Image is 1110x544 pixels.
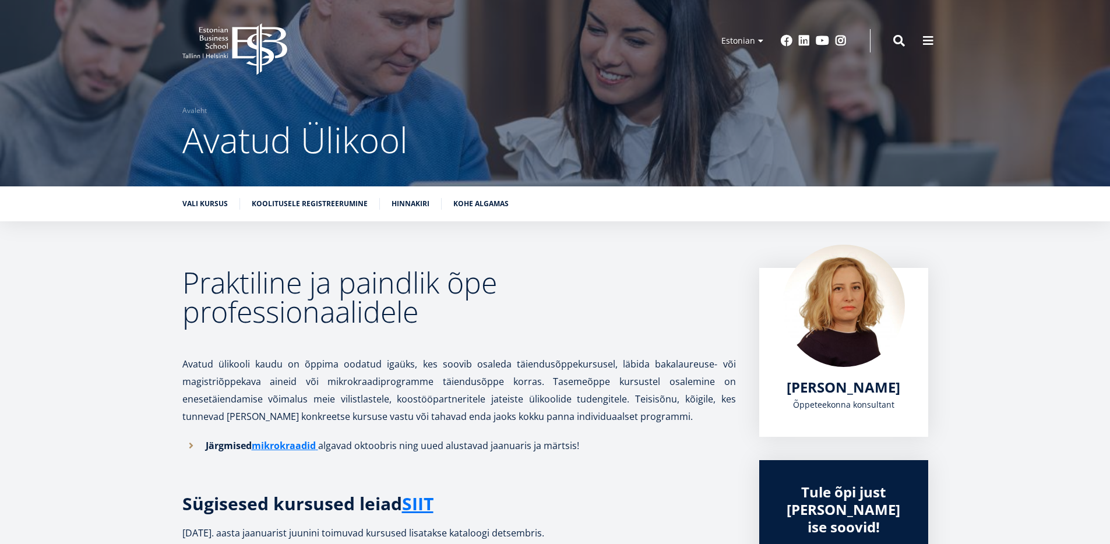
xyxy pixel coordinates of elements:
[182,268,736,326] h2: Praktiline ja paindlik õpe professionaalidele
[783,483,905,536] div: Tule õpi just [PERSON_NAME] ise soovid!
[392,198,429,210] a: Hinnakiri
[816,35,829,47] a: Youtube
[783,245,905,367] img: Kadri Osula Learning Journey Advisor
[182,105,207,116] a: Avaleht
[182,338,736,425] p: Avatud ülikooli kaudu on õppima oodatud igaüks, kes soovib osaleda täiendusõppekursusel, läbida b...
[252,437,261,454] a: m
[402,495,434,513] a: SIIT
[787,377,900,397] span: [PERSON_NAME]
[835,35,847,47] a: Instagram
[798,35,810,47] a: Linkedin
[783,396,905,414] div: Õppeteekonna konsultant
[182,198,228,210] a: Vali kursus
[252,198,368,210] a: Koolitusele registreerumine
[787,379,900,396] a: [PERSON_NAME]
[182,116,408,164] span: Avatud Ülikool
[261,437,316,454] a: ikrokraadid
[453,198,509,210] a: Kohe algamas
[206,439,318,452] strong: Järgmised
[781,35,792,47] a: Facebook
[182,492,434,515] strong: Sügisesed kursused leiad
[182,437,736,454] li: algavad oktoobris ning uued alustavad jaanuaris ja märtsis!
